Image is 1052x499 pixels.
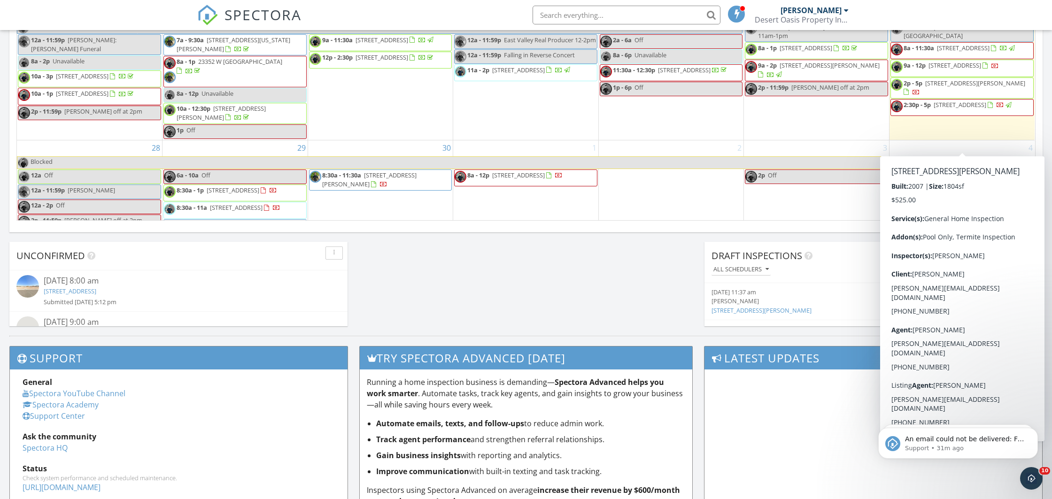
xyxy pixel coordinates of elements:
[18,171,30,183] img: ted_headshoot.jpg
[934,100,986,109] span: [STREET_ADDRESS]
[44,298,314,307] div: Submitted [DATE] 5:12 pm
[758,171,765,179] span: 2p
[44,171,53,179] span: Off
[177,104,210,113] span: 10a - 12:30p
[31,89,53,98] span: 10a - 1p
[613,66,728,74] a: 11:30a - 12:30p [STREET_ADDRESS]
[891,44,903,55] img: frank_headshoot.jpg
[455,66,466,77] img: omar_headshoot_2.jpg
[890,99,1034,116] a: 2:30p - 5p [STREET_ADDRESS]
[18,57,30,69] img: omar_headshoot_2.jpg
[163,103,307,124] a: 10a - 12:30p [STREET_ADDRESS][PERSON_NAME]
[376,434,685,445] li: and strengthen referral relationships.
[18,88,161,105] a: 10a - 1p [STREET_ADDRESS]
[164,57,176,69] img: frank_headshoot.jpg
[56,89,108,98] span: [STREET_ADDRESS]
[712,297,982,306] div: [PERSON_NAME]
[31,57,50,65] span: 8a - 2p
[712,249,802,262] span: Draft Inspections
[881,140,889,155] a: Go to October 3, 2025
[16,275,340,307] a: [DATE] 8:00 am [STREET_ADDRESS] Submitted [DATE] 5:12 pm
[768,171,777,179] span: Off
[295,140,308,155] a: Go to September 29, 2025
[367,376,685,410] p: Running a home inspection business is demanding— . Automate tasks, track key agents, and gain ins...
[634,36,643,44] span: Off
[23,399,99,410] a: Spectora Academy
[467,66,572,74] a: 11a - 2p [STREET_ADDRESS]
[455,171,466,183] img: frank_headshoot.jpg
[891,79,903,91] img: ted_headshoot.jpg
[53,57,85,65] span: Unavailable
[201,171,210,179] span: Off
[322,36,353,44] span: 9a - 11:30a
[31,89,135,98] a: 10a - 1p [STREET_ADDRESS]
[31,186,65,194] span: 12a - 11:59p
[600,51,612,62] img: omar_headshoot_2.jpg
[322,171,417,188] a: 8:30a - 11:30a [STREET_ADDRESS][PERSON_NAME]
[467,171,489,179] span: 8a - 12p
[713,266,769,273] div: All schedulers
[998,172,1021,179] div: Confirm
[1039,467,1050,475] span: 10
[177,126,184,134] span: 1p
[758,83,789,92] span: 2p - 11:59p
[68,186,115,194] span: [PERSON_NAME]
[376,450,685,461] li: with reporting and analytics.
[745,42,888,59] a: 8a - 1p [STREET_ADDRESS]
[890,169,1034,186] a: 8a - 11:30a [STREET_ADDRESS] Confirm
[928,61,981,69] span: [STREET_ADDRESS]
[322,171,361,179] span: 8:30a - 11:30a
[712,288,982,297] div: [DATE] 11:37 am
[613,51,632,59] span: 8a - 6p
[891,100,903,112] img: frank_headshoot.jpg
[309,169,452,191] a: 8:30a - 11:30a [STREET_ADDRESS][PERSON_NAME]
[18,186,30,198] img: img_75581.jpg
[44,316,314,328] div: [DATE] 9:00 am
[712,288,982,315] a: [DATE] 11:37 am [PERSON_NAME] [STREET_ADDRESS][PERSON_NAME]
[360,346,692,369] h3: Try spectora advanced [DATE]
[467,51,501,59] span: 12a - 11:59p
[791,83,869,92] span: [PERSON_NAME] off at 2pm
[16,316,39,339] img: streetview
[758,44,777,52] span: 8a - 1p
[17,157,29,169] img: andy_headshoot.jpg
[177,36,204,44] span: 7a - 9:30a
[904,171,991,179] a: 8a - 11:30a [STREET_ADDRESS]
[745,60,888,81] a: 9a - 2p [STREET_ADDRESS][PERSON_NAME]
[1027,140,1035,155] a: Go to October 4, 2025
[376,434,471,445] strong: Track agent performance
[163,34,307,55] a: 7a - 9:30a [STREET_ADDRESS][US_STATE][PERSON_NAME]
[64,107,142,115] span: [PERSON_NAME] off at 2pm
[925,79,1025,87] span: [STREET_ADDRESS][PERSON_NAME]
[376,418,685,429] li: to reduce admin work.
[890,60,1034,77] a: 9a - 12p [STREET_ADDRESS]
[904,61,926,69] span: 9a - 12p
[467,66,489,74] span: 11a - 2p
[309,53,321,65] img: ted_headshoot.jpg
[890,77,1034,99] a: 2p - 5p [STREET_ADDRESS][PERSON_NAME]
[309,36,321,47] img: ted_headshoot.jpg
[745,83,757,95] img: frank_headshoot.jpg
[177,186,204,194] span: 8:30a - 1p
[198,57,282,66] span: 23352 W [GEOGRAPHIC_DATA]
[891,61,903,73] img: ted_headshoot.jpg
[164,171,176,183] img: frank_headshoot.jpg
[43,22,52,31] span: Off
[164,203,176,215] img: omar_headshoot_2.jpg
[201,89,233,98] span: Unavailable
[376,418,524,429] strong: Automate emails, texts, and follow-ups
[904,44,934,52] span: 8a - 11:30a
[18,72,30,84] img: ted_headshoot.jpg
[23,377,52,387] strong: General
[937,44,990,52] span: [STREET_ADDRESS]
[164,89,176,101] img: omar_headshoot_2.jpg
[1020,467,1043,490] iframe: Intercom live chat
[613,36,632,44] span: 2a - 6a
[163,184,307,201] a: 8:30a - 1p [STREET_ADDRESS]
[18,36,30,47] img: img_75581.jpg
[177,36,290,53] a: 7a - 9:30a [STREET_ADDRESS][US_STATE][PERSON_NAME]
[56,72,108,80] span: [STREET_ADDRESS]
[322,53,435,61] a: 12p - 2:30p [STREET_ADDRESS]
